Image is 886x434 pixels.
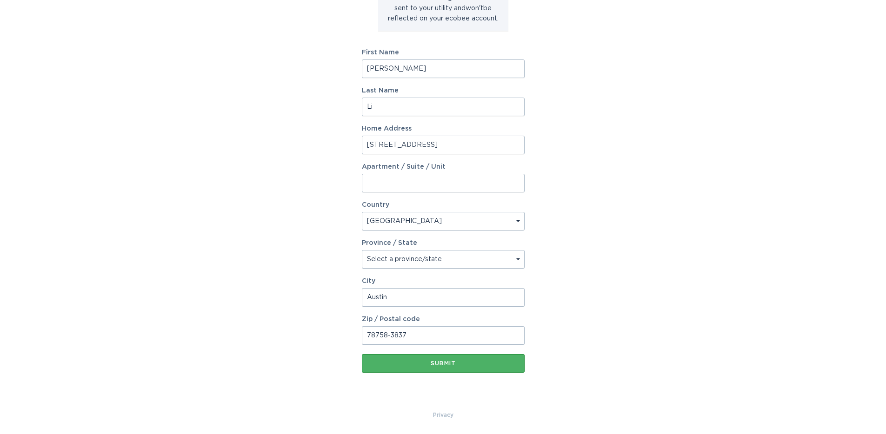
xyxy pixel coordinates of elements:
label: Last Name [362,87,525,94]
button: Submit [362,354,525,373]
label: Apartment / Suite / Unit [362,164,525,170]
a: Privacy Policy & Terms of Use [433,410,453,420]
label: Home Address [362,125,525,132]
label: First Name [362,49,525,56]
label: City [362,278,525,284]
div: Submit [366,361,520,366]
label: Zip / Postal code [362,316,525,322]
label: Province / State [362,240,417,246]
label: Country [362,202,389,208]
